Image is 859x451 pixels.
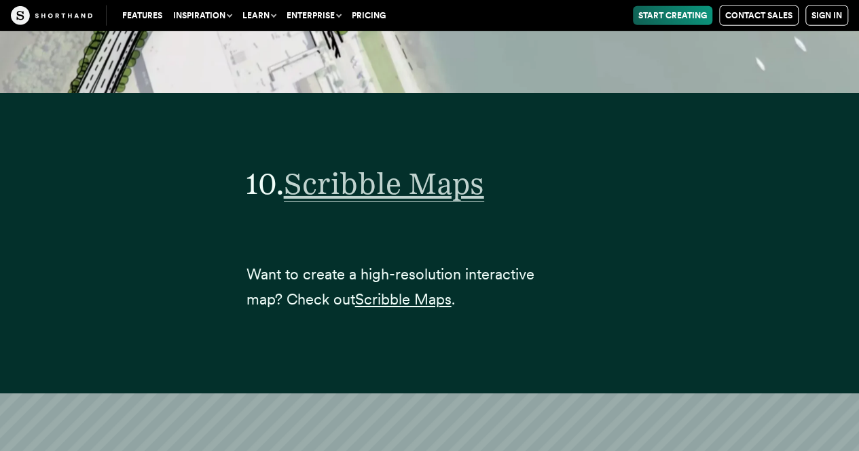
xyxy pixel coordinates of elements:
a: Features [117,6,168,25]
button: Learn [237,6,281,25]
a: Scribble Maps [355,290,452,308]
a: Pricing [346,6,391,25]
img: The Craft [11,6,92,25]
a: Scribble Maps [284,165,484,201]
a: Start Creating [633,6,712,25]
button: Enterprise [281,6,346,25]
span: Want to create a high-resolution interactive map? Check out [246,265,534,308]
span: 10. [246,165,284,201]
a: Contact Sales [719,5,799,26]
a: Sign in [805,5,848,26]
button: Inspiration [168,6,237,25]
span: . [452,290,455,308]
